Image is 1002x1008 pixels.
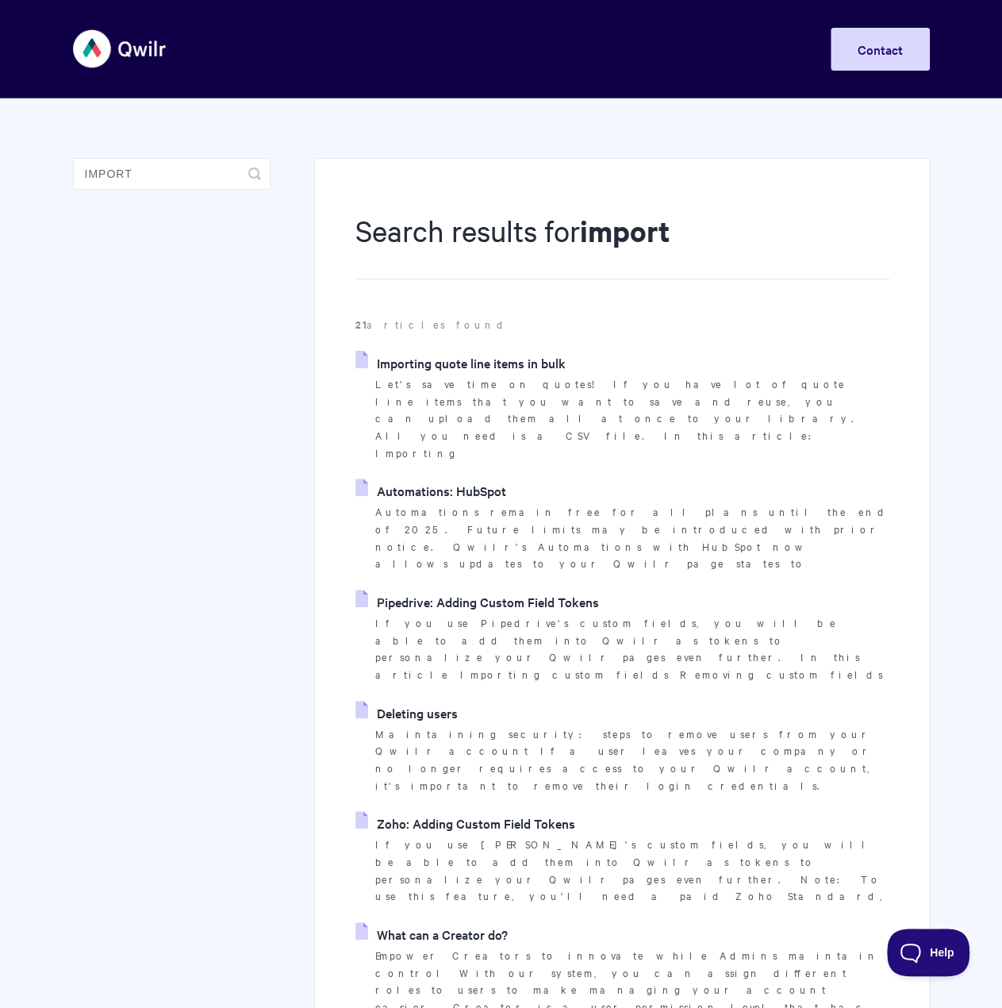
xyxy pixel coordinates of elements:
[355,590,598,614] a: Pipedrive: Adding Custom Field Tokens
[355,317,366,332] strong: 21
[73,19,167,79] img: Qwilr Help Center
[831,28,930,71] a: Contact
[355,351,565,375] a: Importing quote line items in bulk
[355,811,574,835] a: Zoho: Adding Custom Field Tokens
[579,211,669,250] strong: import
[355,316,889,333] p: articles found
[374,503,889,572] p: Automations remain free for all plans until the end of 2025. Future limits may be introduced with...
[355,922,507,946] a: What can a Creator do?
[374,614,889,683] p: If you use Pipedrive's custom fields, you will be able to add them into Qwilr as tokens to person...
[374,375,889,462] p: Let's save time on quotes! If you have lot of quote line items that you want to save and reuse, y...
[355,210,889,279] h1: Search results for
[887,929,970,976] iframe: Toggle Customer Support
[73,158,271,190] input: Search
[355,479,505,502] a: Automations: HubSpot
[355,701,457,725] a: Deleting users
[374,725,889,794] p: Maintaining security: steps to remove users from your Qwilr account If a user leaves your company...
[374,836,889,905] p: If you use [PERSON_NAME]'s custom fields, you will be able to add them into Qwilr as tokens to pe...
